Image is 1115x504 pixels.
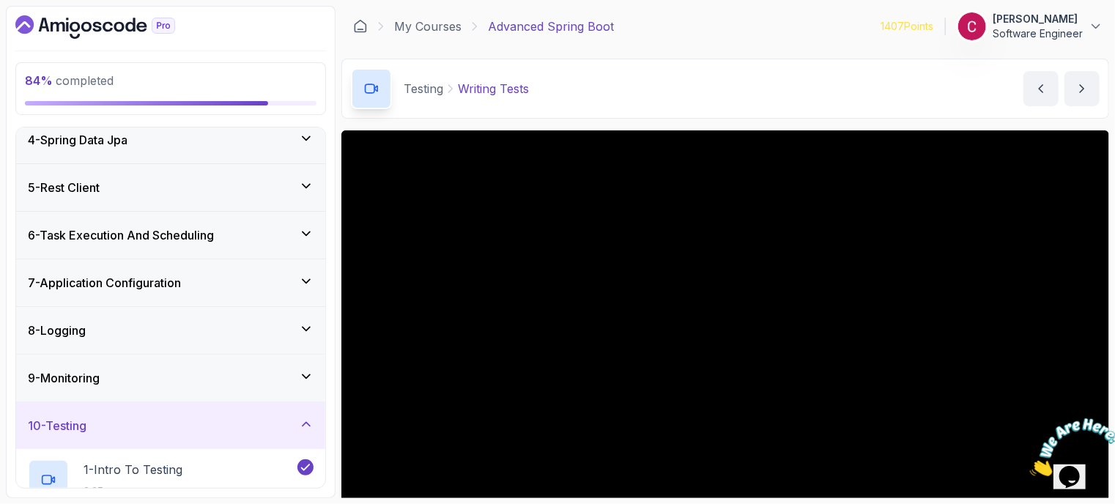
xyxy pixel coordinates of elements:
[6,6,97,64] img: Chat attention grabber
[25,73,114,88] span: completed
[16,307,325,354] button: 8-Logging
[16,259,325,306] button: 7-Application Configuration
[28,226,214,244] h3: 6 - Task Execution And Scheduling
[1023,71,1059,106] button: previous content
[957,12,1103,41] button: user profile image[PERSON_NAME]Software Engineer
[28,274,181,292] h3: 7 - Application Configuration
[28,459,314,500] button: 1-Intro To Testing2:35
[16,116,325,163] button: 4-Spring Data Jpa
[28,322,86,339] h3: 8 - Logging
[16,355,325,401] button: 9-Monitoring
[881,19,933,34] p: 1407 Points
[28,369,100,387] h3: 9 - Monitoring
[1064,71,1100,106] button: next content
[28,131,127,149] h3: 4 - Spring Data Jpa
[458,80,529,97] p: Writing Tests
[28,417,86,434] h3: 10 - Testing
[28,179,100,196] h3: 5 - Rest Client
[993,12,1083,26] p: [PERSON_NAME]
[1024,412,1115,482] iframe: chat widget
[488,18,614,35] p: Advanced Spring Boot
[84,461,182,478] p: 1 - Intro To Testing
[353,19,368,34] a: Dashboard
[84,484,182,499] p: 2:35
[16,402,325,449] button: 10-Testing
[394,18,462,35] a: My Courses
[16,164,325,211] button: 5-Rest Client
[25,73,53,88] span: 84 %
[958,12,986,40] img: user profile image
[16,212,325,259] button: 6-Task Execution And Scheduling
[993,26,1083,41] p: Software Engineer
[15,15,209,39] a: Dashboard
[404,80,443,97] p: Testing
